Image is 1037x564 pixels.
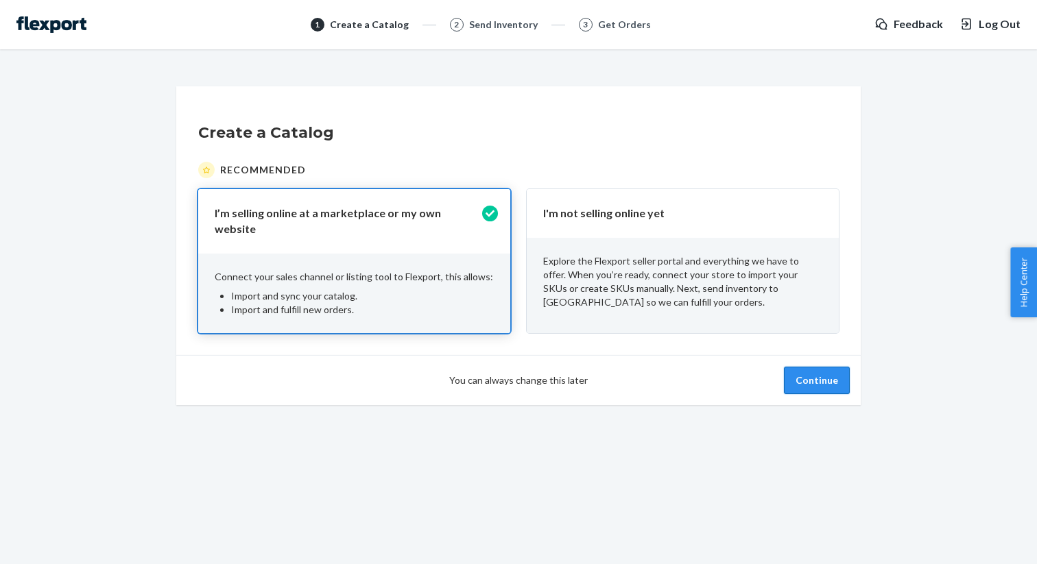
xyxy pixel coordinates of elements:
span: 1 [315,19,320,30]
a: Feedback [874,16,943,32]
div: Create a Catalog [330,18,409,32]
button: I'm not selling online yetExplore the Flexport seller portal and everything we have to offer. Whe... [527,189,839,333]
button: Help Center [1010,247,1037,317]
p: I’m selling online at a marketplace or my own website [215,206,477,237]
button: Log Out [959,16,1021,32]
p: I'm not selling online yet [543,206,806,221]
p: Explore the Flexport seller portal and everything we have to offer. When you’re ready, connect yo... [543,254,822,309]
h1: Create a Catalog [198,122,839,144]
span: Log Out [979,16,1021,32]
span: Recommended [220,163,306,177]
p: Connect your sales channel or listing tool to Flexport, this allows: [215,270,494,284]
span: Import and fulfill new orders. [231,304,354,315]
div: Get Orders [598,18,651,32]
span: 2 [454,19,459,30]
div: Send Inventory [469,18,538,32]
span: You can always change this later [449,373,588,387]
span: Feedback [894,16,943,32]
button: Continue [784,367,850,394]
span: Import and sync your catalog. [231,290,357,302]
img: Flexport logo [16,16,86,33]
button: I’m selling online at a marketplace or my own websiteConnect your sales channel or listing tool t... [198,189,510,333]
span: 3 [583,19,588,30]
